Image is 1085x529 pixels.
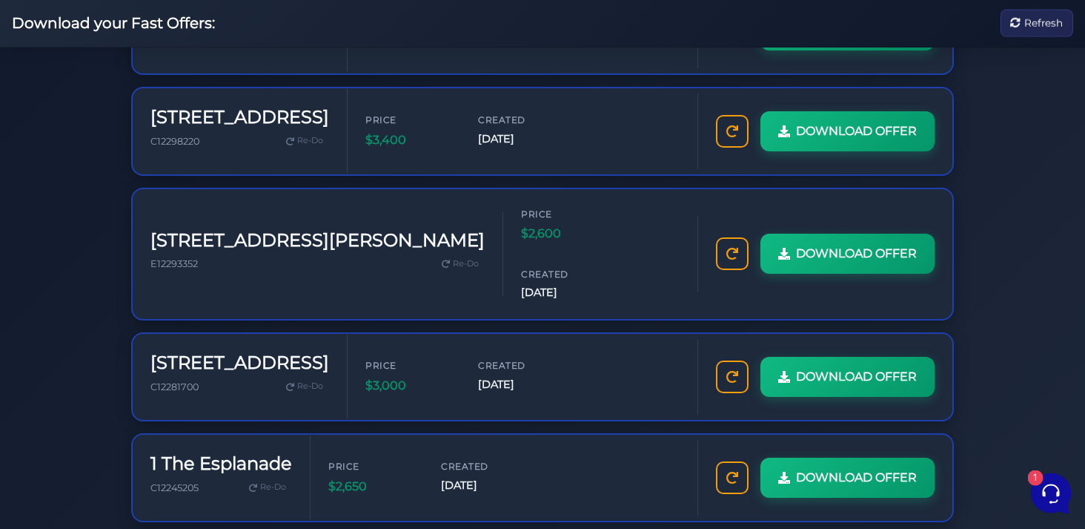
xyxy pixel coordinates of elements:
span: Re-Do [297,134,323,148]
span: Fast Offers Support [62,164,235,179]
span: $2,650 [328,477,417,496]
span: $2,600 [521,224,610,243]
span: DOWNLOAD OFFER [796,468,917,487]
h3: 1 The Esplanade [150,453,292,475]
span: DOWNLOAD OFFER [796,122,917,141]
button: Home [12,392,103,427]
h3: [STREET_ADDRESS][PERSON_NAME] [150,230,485,252]
a: See all [239,83,273,95]
h2: Hello [PERSON_NAME] 👋 [12,12,249,59]
input: Search for an Article... [33,300,242,315]
span: DOWNLOAD OFFER [796,367,917,387]
span: $3,400 [365,131,454,150]
span: Fast Offers Support [62,107,235,122]
span: Created [441,459,530,473]
a: Fast Offers SupportHuge Announcement: [URL][DOMAIN_NAME][DATE] [18,158,279,203]
button: Refresh [1001,10,1073,37]
a: DOWNLOAD OFFER [760,458,935,498]
span: Created [478,113,567,127]
span: [DATE] [441,477,530,494]
span: C12298220 [150,136,199,147]
span: Re-Do [260,481,286,494]
h2: Download your Fast Offers: [12,15,215,33]
span: DOWNLOAD OFFER [796,244,917,263]
p: Messages [127,413,170,427]
span: 1 [148,391,159,401]
span: C12281700 [150,381,199,392]
p: [DATE] [244,164,273,177]
button: 1Messages [103,392,194,427]
a: Re-Do [280,131,329,151]
span: Created [478,358,567,372]
h3: [STREET_ADDRESS] [150,107,329,128]
a: Fast Offers SupportDid you make sure you are logged in to extension? Does clicking the extension ... [18,101,279,145]
span: Find an Answer [24,268,101,280]
span: Start a Conversation [107,217,208,229]
p: Help [230,413,249,427]
span: Price [521,207,610,221]
span: Re-Do [297,380,323,393]
a: Open Help Center [185,268,273,280]
a: Re-Do [436,254,485,274]
h3: [STREET_ADDRESS] [150,352,329,374]
span: $3,000 [365,376,454,395]
span: Price [328,459,417,473]
span: [DATE] [478,376,567,393]
span: Your Conversations [24,83,120,95]
span: Refresh [1024,16,1063,32]
span: [DATE] [521,284,610,301]
a: Re-Do [243,478,292,497]
a: Re-Do [280,377,329,396]
button: Help [193,392,285,427]
img: dark [24,165,53,195]
p: Huge Announcement: [URL][DOMAIN_NAME] [62,182,235,197]
span: Price [365,113,454,127]
span: Created [521,267,610,281]
button: Start a Conversation [24,208,273,238]
p: Did you make sure you are logged in to extension? Does clicking the extension show you "My Offers... [62,125,235,139]
span: Re-Do [453,257,479,271]
span: [DATE] [478,131,567,148]
iframe: Customerly Messenger Launcher [1028,470,1075,517]
a: DOWNLOAD OFFER [760,357,935,397]
p: [DATE] [244,107,273,120]
a: DOWNLOAD OFFER [760,111,935,151]
a: DOWNLOAD OFFER [760,234,935,274]
p: Home [44,413,70,427]
span: Price [365,358,454,372]
span: E12293352 [150,258,198,269]
img: dark [24,108,53,138]
span: C12245205 [150,482,199,493]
